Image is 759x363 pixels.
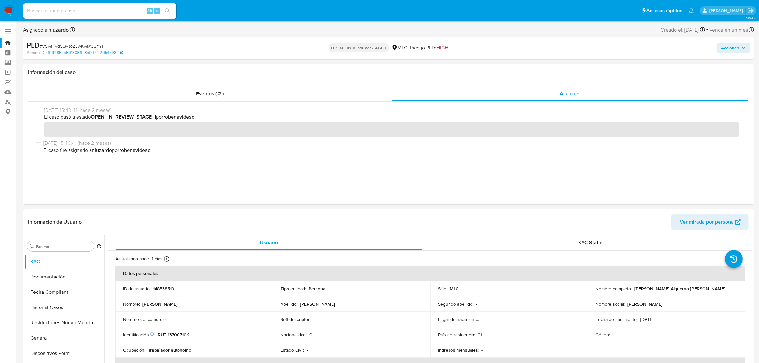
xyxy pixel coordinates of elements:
[25,346,104,361] button: Dispositivos Point
[47,26,69,33] b: nluzardo
[148,347,191,353] p: Trabajador autonomo
[115,266,745,281] th: Datos personales
[300,301,335,307] p: [PERSON_NAME]
[115,256,163,262] p: Actualizado hace 11 días
[281,347,304,353] p: Estado Civil :
[25,269,104,285] button: Documentación
[309,286,325,292] p: Persona
[438,301,473,307] p: Segundo apellido :
[46,50,123,56] a: a619285ae5013066b8b007f920b47982
[481,347,483,353] p: -
[123,286,150,292] p: ID de usuario :
[97,244,102,251] button: Volver al orden por defecto
[147,8,152,14] span: Alt
[25,300,104,315] button: Historial Casos
[438,286,447,292] p: Sitio :
[28,69,749,76] h1: Información del caso
[748,7,754,14] a: Salir
[156,8,158,14] span: s
[25,285,104,300] button: Fecha Compliant
[646,7,682,14] span: Accesos rápidos
[196,90,224,97] span: Eventos ( 2 )
[25,254,104,269] button: KYC
[36,244,91,249] input: Buscar
[313,316,314,322] p: -
[640,316,653,322] p: [DATE]
[27,40,40,50] b: PLD
[161,6,174,15] button: search-icon
[281,332,307,337] p: Nacionalidad :
[706,26,708,34] span: -
[634,286,725,292] p: [PERSON_NAME] Alguerno [PERSON_NAME]
[391,44,408,51] div: MLC
[123,332,155,337] p: Identificación :
[281,286,306,292] p: Tipo entidad :
[478,332,483,337] p: CL
[27,50,44,56] b: Person ID
[680,214,734,230] span: Ver mirada por persona
[28,219,82,225] h1: Información de Usuario
[595,332,611,337] p: Género :
[595,286,632,292] p: Nombre completo :
[281,316,310,322] p: Soft descriptor :
[721,43,739,53] span: Acciones
[560,90,581,97] span: Acciones
[717,43,750,53] button: Acciones
[309,332,315,337] p: CL
[614,332,615,337] p: -
[689,8,694,13] a: Notificaciones
[260,239,278,246] span: Usuario
[709,26,748,33] span: Vence en un mes
[281,301,297,307] p: Apellido :
[23,26,69,33] span: Asignado a
[438,316,479,322] p: Lugar de nacimiento :
[123,347,145,353] p: Ocupación :
[660,26,705,34] div: Creado el: [DATE]
[153,286,174,292] p: 148538510
[482,316,483,322] p: -
[450,286,459,292] p: MLC
[40,43,103,49] span: # VSVaFVg9QysoZ3wKVaX3SmYj
[438,347,479,353] p: Ingresos mensuales :
[438,332,475,337] p: País de residencia :
[709,8,745,14] p: camilafernanda.paredessaldano@mercadolibre.cl
[595,316,638,322] p: Fecha de nacimiento :
[437,44,449,51] span: HIGH
[169,316,171,322] p: -
[23,7,176,15] input: Buscar usuario o caso...
[671,214,749,230] button: Ver mirada por persona
[25,315,104,330] button: Restricciones Nuevo Mundo
[123,301,140,307] p: Nombre :
[627,301,662,307] p: [PERSON_NAME]
[410,44,449,51] span: Riesgo PLD:
[329,43,389,52] p: OPEN - IN REVIEW STAGE I
[123,316,167,322] p: Nombre del comercio :
[30,244,35,249] button: Buscar
[307,347,308,353] p: -
[595,301,625,307] p: Nombre social :
[476,301,477,307] p: -
[158,332,189,337] p: RUT 13700710K
[579,239,604,246] span: KYC Status
[25,330,104,346] button: General
[142,301,178,307] p: [PERSON_NAME]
